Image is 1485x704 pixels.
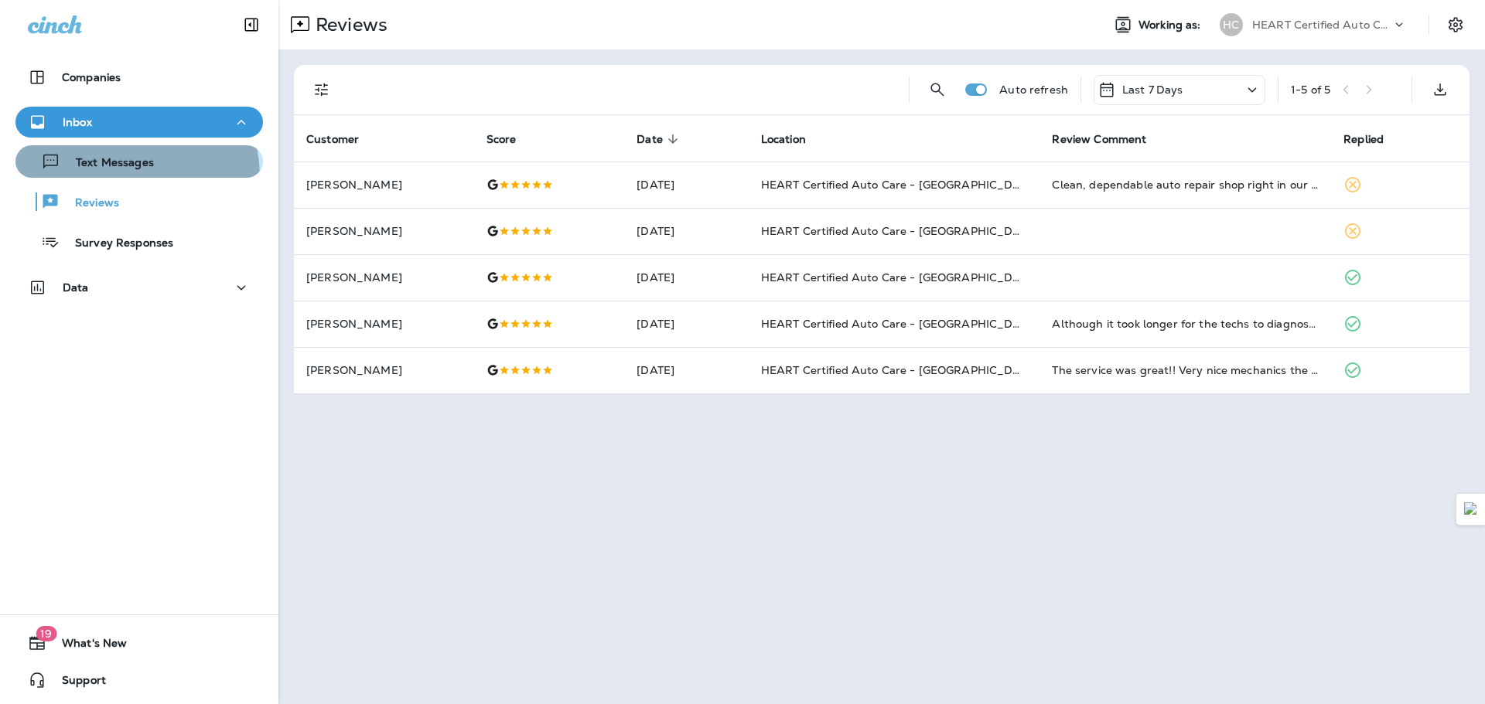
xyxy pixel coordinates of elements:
button: Support [15,665,263,695]
button: Filters [306,74,337,105]
p: [PERSON_NAME] [306,318,462,330]
p: [PERSON_NAME] [306,179,462,191]
p: Inbox [63,116,92,128]
button: Collapse Sidebar [230,9,273,40]
button: 19What's New [15,627,263,658]
span: What's New [46,637,127,655]
td: [DATE] [624,162,748,208]
p: Data [63,281,89,294]
button: Settings [1442,11,1470,39]
p: Companies [62,71,121,83]
span: Customer [306,133,359,146]
span: HEART Certified Auto Care - [GEOGRAPHIC_DATA] [761,363,1039,377]
button: Data [15,272,263,303]
button: Companies [15,62,263,93]
span: Support [46,674,106,692]
span: HEART Certified Auto Care - [GEOGRAPHIC_DATA] [761,178,1039,192]
td: [DATE] [624,254,748,301]
span: Date [637,133,663,146]
td: [DATE] [624,301,748,347]
div: Clean, dependable auto repair shop right in our neighborhood. They sent me a text listing what ne... [1052,177,1319,192]
span: HEART Certified Auto Care - [GEOGRAPHIC_DATA] [761,317,1039,331]
button: Reviews [15,185,263,218]
p: Last 7 Days [1122,83,1183,96]
div: The service was great!! Very nice mechanics the work was done in a timely manner. I will be back ... [1052,362,1319,378]
span: HEART Certified Auto Care - [GEOGRAPHIC_DATA] [761,270,1039,284]
span: Score [486,132,537,146]
button: Export as CSV [1425,74,1456,105]
span: Replied [1343,133,1384,146]
span: HEART Certified Auto Care - [GEOGRAPHIC_DATA] [761,224,1039,238]
span: Location [761,133,806,146]
p: Reviews [60,196,119,211]
span: 19 [36,626,56,641]
td: [DATE] [624,208,748,254]
img: Detect Auto [1464,502,1478,516]
p: Text Messages [60,156,154,171]
button: Inbox [15,107,263,138]
button: Text Messages [15,145,263,178]
span: Date [637,132,683,146]
p: [PERSON_NAME] [306,271,462,284]
span: Location [761,132,826,146]
div: 1 - 5 of 5 [1291,83,1330,96]
span: Score [486,133,517,146]
span: Review Comment [1052,133,1146,146]
span: Working as: [1138,19,1204,32]
button: Search Reviews [922,74,953,105]
p: Auto refresh [999,83,1068,96]
td: [DATE] [624,347,748,393]
span: Review Comment [1052,132,1166,146]
p: Reviews [309,13,387,36]
span: Replied [1343,132,1404,146]
p: Survey Responses [60,236,173,251]
button: Survey Responses [15,226,263,258]
div: HC [1220,13,1243,36]
div: Although it took longer for the techs to diagnose the problem, the repair work fixed the problem.... [1052,316,1319,332]
p: HEART Certified Auto Care [1252,19,1391,31]
p: [PERSON_NAME] [306,364,462,376]
p: [PERSON_NAME] [306,225,462,237]
span: Customer [306,132,379,146]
